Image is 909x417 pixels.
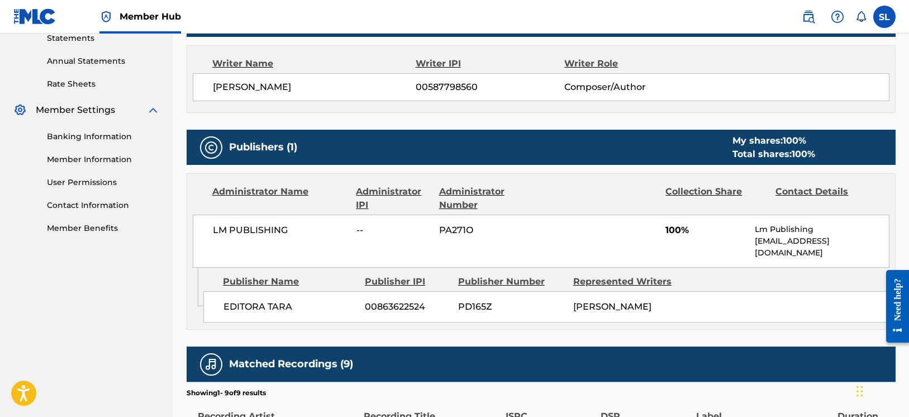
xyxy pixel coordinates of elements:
span: 100% [665,224,746,237]
div: Publisher IPI [365,275,450,288]
span: 00863622524 [365,300,450,314]
h5: Matched Recordings (9) [229,358,353,371]
span: Member Settings [36,103,115,117]
a: Rate Sheets [47,78,160,90]
div: Help [826,6,849,28]
div: My shares: [732,134,815,148]
img: expand [146,103,160,117]
span: 00587798560 [416,80,564,94]
span: LM PUBLISHING [213,224,348,237]
div: Administrator Name [212,185,348,212]
span: [PERSON_NAME] [213,80,416,94]
div: Administrator IPI [356,185,430,212]
a: Public Search [797,6,820,28]
a: Member Information [47,154,160,165]
div: Publisher Name [223,275,356,288]
div: Writer Role [564,57,699,70]
div: Collection Share [665,185,767,212]
div: Total shares: [732,148,815,161]
a: Annual Statements [47,55,160,67]
span: PD165Z [458,300,565,314]
img: MLC Logo [13,8,56,25]
div: User Menu [873,6,896,28]
a: Contact Information [47,200,160,211]
p: Showing 1 - 9 of 9 results [187,388,266,398]
div: Writer IPI [416,57,565,70]
iframe: Resource Center [878,261,909,351]
span: PA271O [439,224,541,237]
p: Lm Publishing [755,224,889,235]
div: Widget de chat [853,363,909,417]
a: Banking Information [47,131,160,143]
span: -- [356,224,431,237]
span: 100 % [783,135,806,146]
span: 100 % [792,149,815,159]
img: search [802,10,815,23]
span: Composer/Author [564,80,699,94]
img: Publishers [204,141,218,154]
div: Publisher Number [458,275,565,288]
div: Administrator Number [439,185,541,212]
iframe: Chat Widget [853,363,909,417]
img: Member Settings [13,103,27,117]
div: Represented Writers [573,275,680,288]
div: Writer Name [212,57,416,70]
div: Arrastrar [856,375,863,408]
img: Matched Recordings [204,358,218,371]
h5: Publishers (1) [229,141,297,154]
span: Member Hub [120,10,181,23]
div: Notifications [855,11,867,22]
img: help [831,10,844,23]
span: EDITORA TARA [223,300,356,314]
span: [PERSON_NAME] [573,301,651,312]
img: Top Rightsholder [99,10,113,23]
a: Member Benefits [47,222,160,234]
p: [EMAIL_ADDRESS][DOMAIN_NAME] [755,235,889,259]
div: Contact Details [775,185,877,212]
a: Statements [47,32,160,44]
a: User Permissions [47,177,160,188]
